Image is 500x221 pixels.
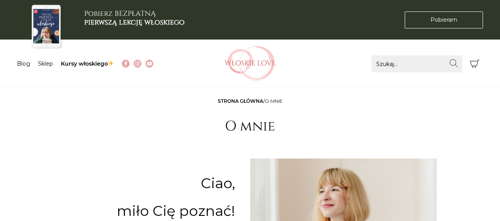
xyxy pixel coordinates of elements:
[61,60,114,67] a: Kursy włoskiego
[405,11,483,28] a: Pobieram
[372,55,462,72] input: Szukaj...
[108,60,113,66] img: ✨
[78,178,235,188] p: Ciao,
[225,46,276,81] img: Włoskielove
[218,98,283,104] span: /
[38,60,53,67] a: Sklep
[430,16,457,24] span: Pobieram
[265,98,283,104] span: O mnie
[84,9,185,26] h3: Pobierz BEZPŁATNĄ
[17,60,30,67] a: Blog
[225,118,275,135] h1: O mnie
[466,55,483,72] button: Koszyk
[218,98,263,104] a: Strona główna
[84,17,185,27] b: pierwszą lekcję włoskiego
